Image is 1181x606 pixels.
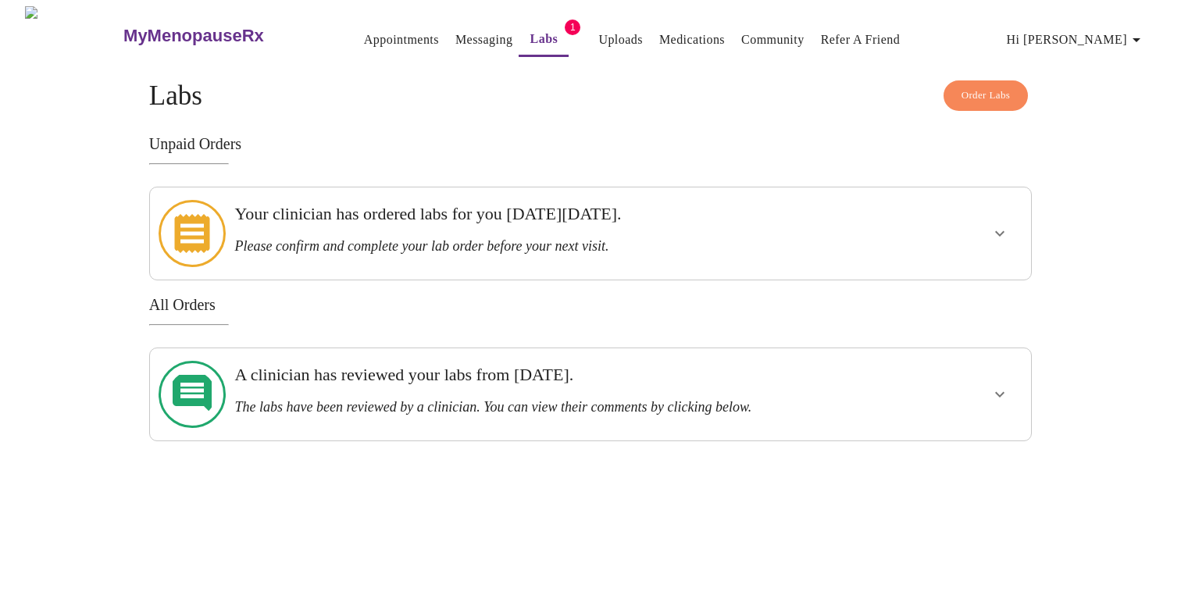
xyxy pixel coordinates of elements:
[149,296,1032,314] h3: All Orders
[364,29,439,51] a: Appointments
[149,80,1032,112] h4: Labs
[735,24,811,55] button: Community
[122,9,326,63] a: MyMenopauseRx
[234,238,861,255] h3: Please confirm and complete your lab order before your next visit.
[519,23,569,57] button: Labs
[455,29,512,51] a: Messaging
[234,365,861,385] h3: A clinician has reviewed your labs from [DATE].
[123,26,264,46] h3: MyMenopauseRx
[530,28,558,50] a: Labs
[25,6,122,65] img: MyMenopauseRx Logo
[565,20,580,35] span: 1
[653,24,731,55] button: Medications
[821,29,901,51] a: Refer a Friend
[1007,29,1146,51] span: Hi [PERSON_NAME]
[1001,24,1152,55] button: Hi [PERSON_NAME]
[944,80,1029,111] button: Order Labs
[741,29,805,51] a: Community
[659,29,725,51] a: Medications
[598,29,643,51] a: Uploads
[981,215,1019,252] button: show more
[592,24,649,55] button: Uploads
[234,204,861,224] h3: Your clinician has ordered labs for you [DATE][DATE].
[358,24,445,55] button: Appointments
[234,399,861,415] h3: The labs have been reviewed by a clinician. You can view their comments by clicking below.
[815,24,907,55] button: Refer a Friend
[981,376,1019,413] button: show more
[149,135,1032,153] h3: Unpaid Orders
[962,87,1011,105] span: Order Labs
[449,24,519,55] button: Messaging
